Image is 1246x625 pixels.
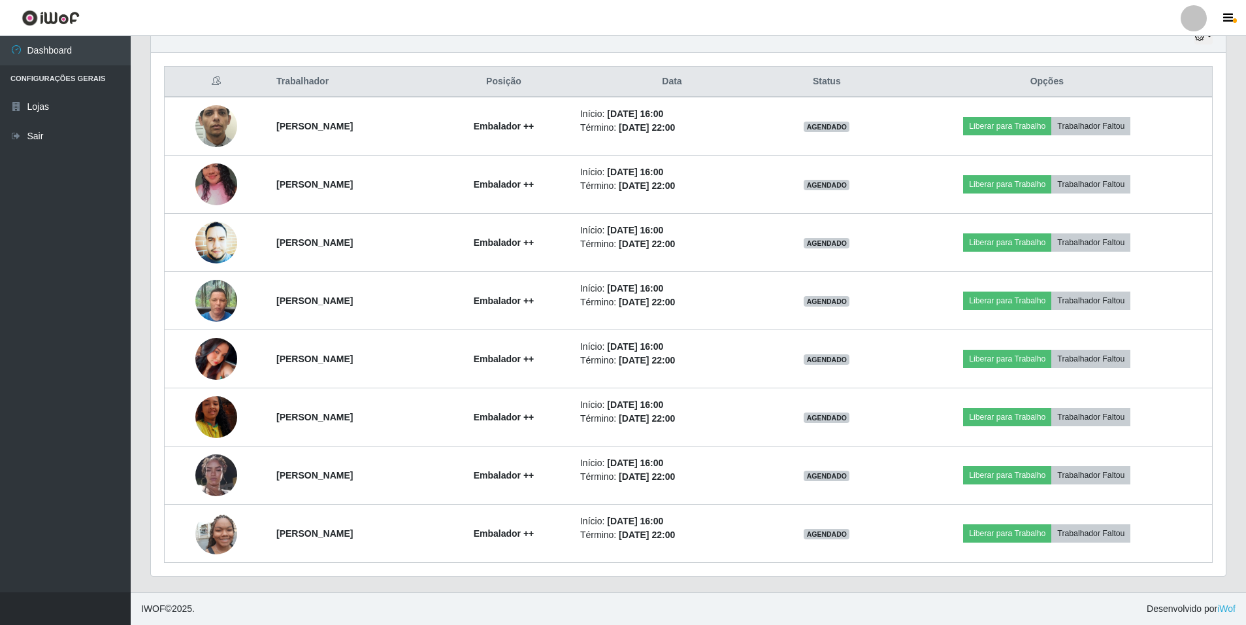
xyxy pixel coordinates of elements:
[141,603,165,614] span: IWOF
[607,109,663,119] time: [DATE] 16:00
[195,496,237,571] img: 1758586466708.jpeg
[804,238,849,248] span: AGENDADO
[1051,233,1130,252] button: Trabalhador Faltou
[474,179,534,190] strong: Embalador ++
[22,10,80,26] img: CoreUI Logo
[580,224,764,237] li: Início:
[607,458,663,468] time: [DATE] 16:00
[607,283,663,294] time: [DATE] 16:00
[474,237,534,248] strong: Embalador ++
[804,122,849,132] span: AGENDADO
[580,456,764,470] li: Início:
[474,528,534,539] strong: Embalador ++
[607,225,663,235] time: [DATE] 16:00
[474,121,534,131] strong: Embalador ++
[276,528,353,539] strong: [PERSON_NAME]
[1147,602,1236,616] span: Desenvolvido por
[772,67,882,97] th: Status
[1051,408,1130,426] button: Trabalhador Faltou
[619,122,675,133] time: [DATE] 22:00
[572,67,772,97] th: Data
[607,341,663,352] time: [DATE] 16:00
[195,380,237,454] img: 1756480281541.jpeg
[963,408,1051,426] button: Liberar para Trabalho
[276,121,353,131] strong: [PERSON_NAME]
[195,338,237,380] img: 1755202513663.jpeg
[1051,350,1130,368] button: Trabalhador Faltou
[580,237,764,251] li: Término:
[963,117,1051,135] button: Liberar para Trabalho
[963,466,1051,484] button: Liberar para Trabalho
[804,413,849,423] span: AGENDADO
[269,67,435,97] th: Trabalhador
[195,438,237,513] img: 1758551012559.jpeg
[580,528,764,542] li: Término:
[195,222,237,263] img: 1749767950636.jpeg
[804,296,849,307] span: AGENDADO
[1051,292,1130,310] button: Trabalhador Faltou
[963,175,1051,194] button: Liberar para Trabalho
[804,180,849,190] span: AGENDADO
[580,470,764,484] li: Término:
[619,530,675,540] time: [DATE] 22:00
[963,524,1051,543] button: Liberar para Trabalho
[276,470,353,481] strong: [PERSON_NAME]
[804,529,849,539] span: AGENDADO
[580,515,764,528] li: Início:
[580,412,764,426] li: Término:
[474,470,534,481] strong: Embalador ++
[580,282,764,296] li: Início:
[1051,466,1130,484] button: Trabalhador Faltou
[195,273,237,328] img: 1755021069017.jpeg
[580,354,764,367] li: Término:
[607,516,663,526] time: [DATE] 16:00
[1051,175,1130,194] button: Trabalhador Faltou
[580,165,764,179] li: Início:
[619,471,675,482] time: [DATE] 22:00
[963,292,1051,310] button: Liberar para Trabalho
[963,233,1051,252] button: Liberar para Trabalho
[619,297,675,307] time: [DATE] 22:00
[580,179,764,193] li: Término:
[580,107,764,121] li: Início:
[607,399,663,410] time: [DATE] 16:00
[619,180,675,191] time: [DATE] 22:00
[474,354,534,364] strong: Embalador ++
[580,340,764,354] li: Início:
[1051,117,1130,135] button: Trabalhador Faltou
[619,355,675,365] time: [DATE] 22:00
[619,239,675,249] time: [DATE] 22:00
[435,67,572,97] th: Posição
[1051,524,1130,543] button: Trabalhador Faltou
[474,296,534,306] strong: Embalador ++
[804,471,849,481] span: AGENDADO
[195,147,237,222] img: 1748546544692.jpeg
[276,237,353,248] strong: [PERSON_NAME]
[276,179,353,190] strong: [PERSON_NAME]
[580,398,764,412] li: Início:
[1217,603,1236,614] a: iWof
[276,296,353,306] strong: [PERSON_NAME]
[580,296,764,309] li: Término:
[276,412,353,422] strong: [PERSON_NAME]
[195,80,237,173] img: 1747894818332.jpeg
[963,350,1051,368] button: Liberar para Trabalho
[276,354,353,364] strong: [PERSON_NAME]
[141,602,195,616] span: © 2025 .
[580,121,764,135] li: Término:
[619,413,675,424] time: [DATE] 22:00
[882,67,1213,97] th: Opções
[804,354,849,365] span: AGENDADO
[607,167,663,177] time: [DATE] 16:00
[474,412,534,422] strong: Embalador ++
